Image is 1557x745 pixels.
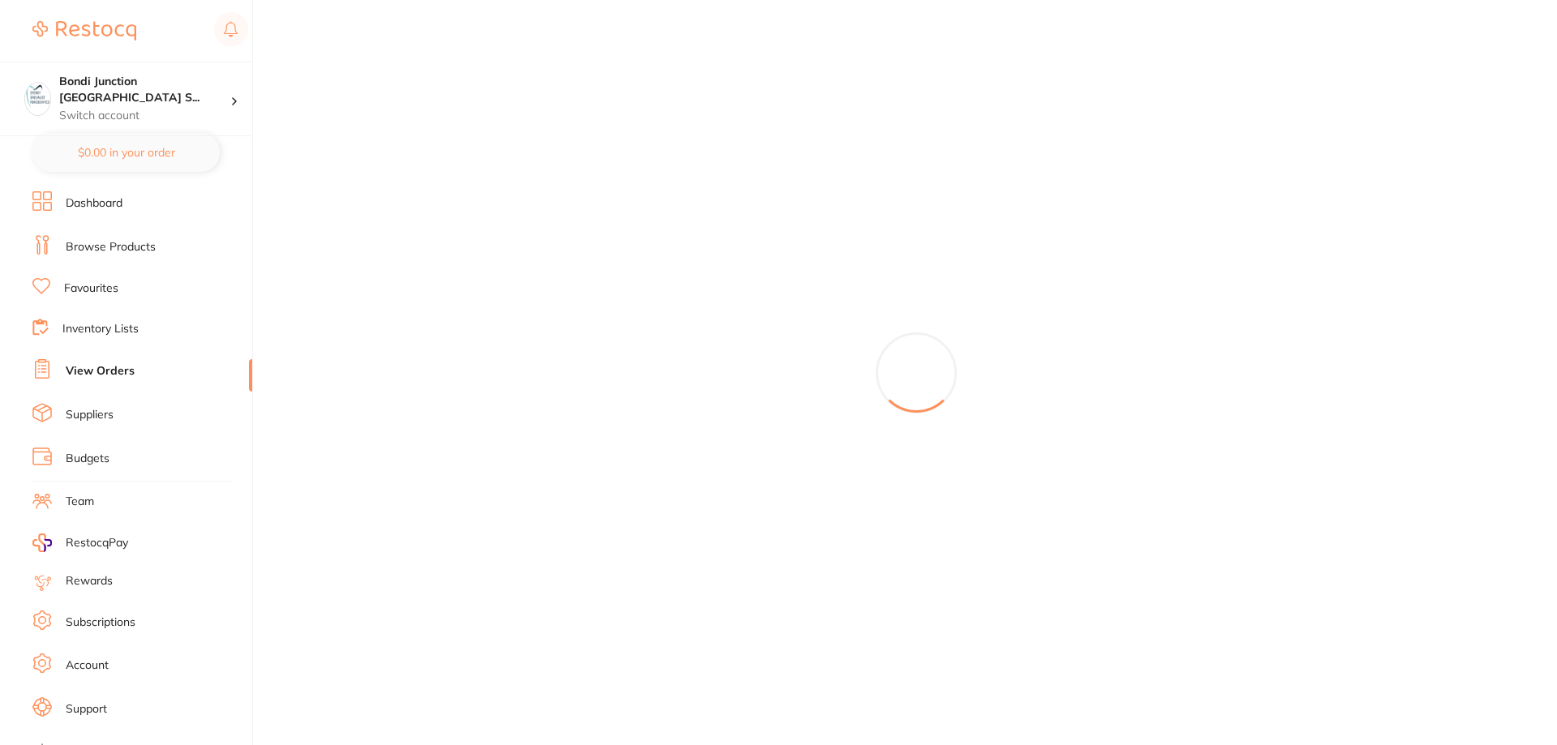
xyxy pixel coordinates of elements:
[66,614,135,631] a: Subscriptions
[25,83,50,108] img: Bondi Junction Sydney Specialist Periodontics
[32,12,136,49] a: Restocq Logo
[66,573,113,589] a: Rewards
[66,363,135,379] a: View Orders
[62,321,139,337] a: Inventory Lists
[32,133,220,172] button: $0.00 in your order
[32,21,136,41] img: Restocq Logo
[32,533,128,552] a: RestocqPay
[66,701,107,717] a: Support
[66,195,122,212] a: Dashboard
[59,74,230,105] h4: Bondi Junction Sydney Specialist Periodontics
[66,451,109,467] a: Budgets
[64,280,118,297] a: Favourites
[66,239,156,255] a: Browse Products
[32,533,52,552] img: RestocqPay
[59,108,230,124] p: Switch account
[66,494,94,510] a: Team
[66,407,114,423] a: Suppliers
[66,535,128,551] span: RestocqPay
[66,657,109,674] a: Account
